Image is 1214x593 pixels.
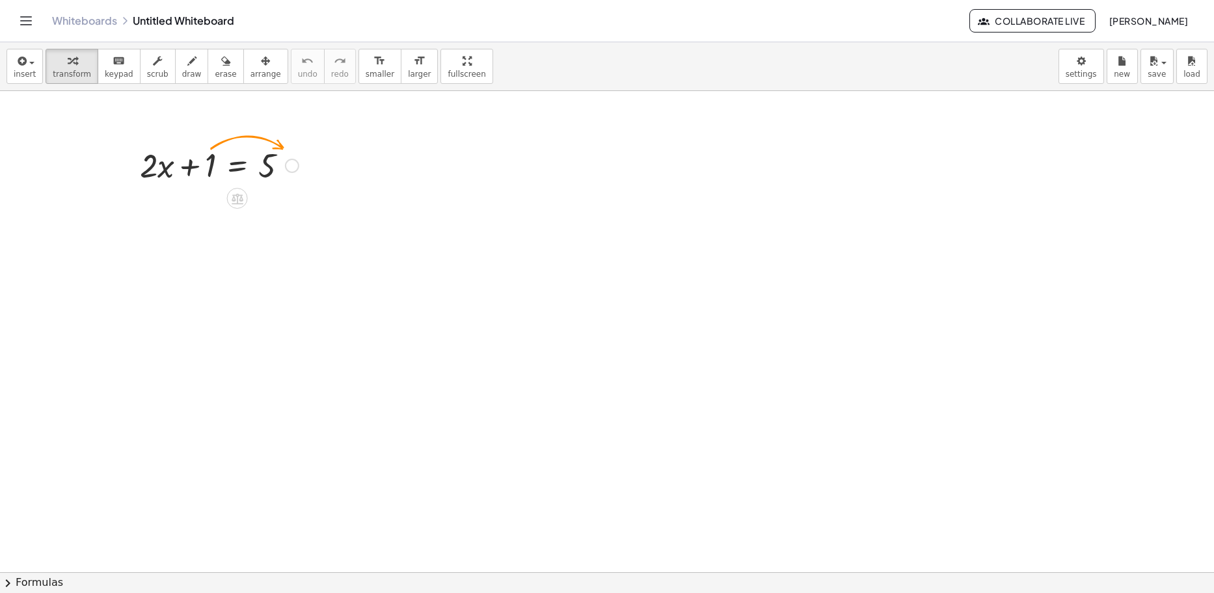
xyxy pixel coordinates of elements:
span: undo [298,70,317,79]
button: save [1140,49,1174,84]
span: transform [53,70,91,79]
button: fullscreen [440,49,492,84]
button: settings [1059,49,1104,84]
button: format_sizesmaller [358,49,401,84]
button: insert [7,49,43,84]
button: arrange [243,49,288,84]
span: new [1114,70,1130,79]
button: transform [46,49,98,84]
button: erase [208,49,243,84]
i: redo [334,53,346,69]
button: draw [175,49,209,84]
a: Whiteboards [52,14,117,27]
span: save [1148,70,1166,79]
button: keyboardkeypad [98,49,141,84]
span: load [1183,70,1200,79]
span: fullscreen [448,70,485,79]
span: [PERSON_NAME] [1109,15,1188,27]
span: erase [215,70,236,79]
i: keyboard [113,53,125,69]
span: insert [14,70,36,79]
span: Collaborate Live [980,15,1085,27]
span: smaller [366,70,394,79]
button: Collaborate Live [969,9,1096,33]
span: draw [182,70,202,79]
button: redoredo [324,49,356,84]
button: load [1176,49,1207,84]
span: settings [1066,70,1097,79]
button: undoundo [291,49,325,84]
button: Toggle navigation [16,10,36,31]
div: Apply the same math to both sides of the equation [227,188,248,209]
span: larger [408,70,431,79]
i: undo [301,53,314,69]
span: redo [331,70,349,79]
span: scrub [147,70,169,79]
span: arrange [250,70,281,79]
button: new [1107,49,1138,84]
button: scrub [140,49,176,84]
i: format_size [413,53,425,69]
span: keypad [105,70,133,79]
button: format_sizelarger [401,49,438,84]
i: format_size [373,53,386,69]
button: [PERSON_NAME] [1098,9,1198,33]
